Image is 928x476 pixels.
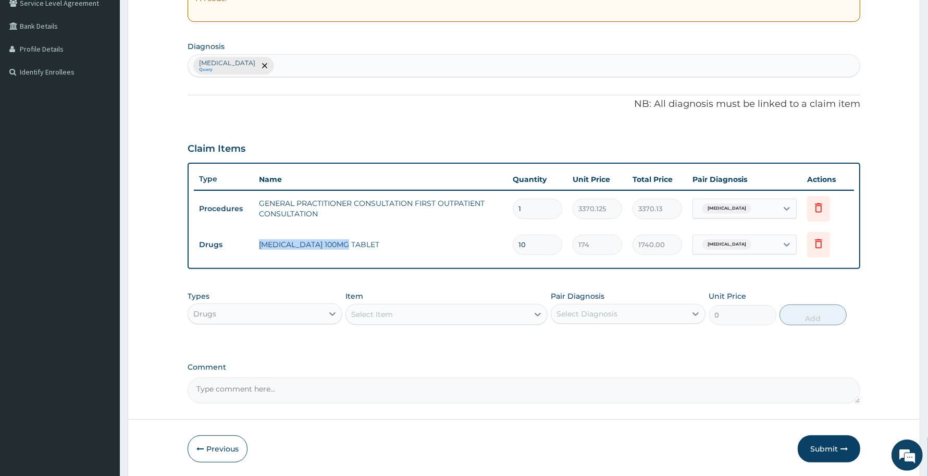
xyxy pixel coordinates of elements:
[188,143,245,155] h3: Claim Items
[199,59,255,67] p: [MEDICAL_DATA]
[260,61,269,70] span: remove selection option
[188,292,209,301] label: Types
[199,67,255,72] small: Query
[351,309,393,320] div: Select Item
[702,239,751,250] span: [MEDICAL_DATA]
[567,169,627,190] th: Unit Price
[702,203,751,214] span: [MEDICAL_DATA]
[345,291,363,301] label: Item
[802,169,854,190] th: Actions
[188,435,248,462] button: Previous
[508,169,567,190] th: Quantity
[627,169,687,190] th: Total Price
[60,131,144,237] span: We're online!
[194,169,254,189] th: Type
[188,97,860,111] p: NB: All diagnosis must be linked to a claim item
[188,363,860,372] label: Comment
[779,304,847,325] button: Add
[5,285,199,321] textarea: Type your message and hit 'Enter'
[798,435,860,462] button: Submit
[556,309,617,319] div: Select Diagnosis
[254,169,508,190] th: Name
[54,58,175,72] div: Chat with us now
[551,291,604,301] label: Pair Diagnosis
[194,235,254,254] td: Drugs
[194,199,254,218] td: Procedures
[171,5,196,30] div: Minimize live chat window
[193,309,216,319] div: Drugs
[254,193,508,224] td: GENERAL PRACTITIONER CONSULTATION FIRST OUTPATIENT CONSULTATION
[687,169,802,190] th: Pair Diagnosis
[254,234,508,255] td: [MEDICAL_DATA] 100MG TABLET
[188,41,225,52] label: Diagnosis
[19,52,42,78] img: d_794563401_company_1708531726252_794563401
[709,291,747,301] label: Unit Price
